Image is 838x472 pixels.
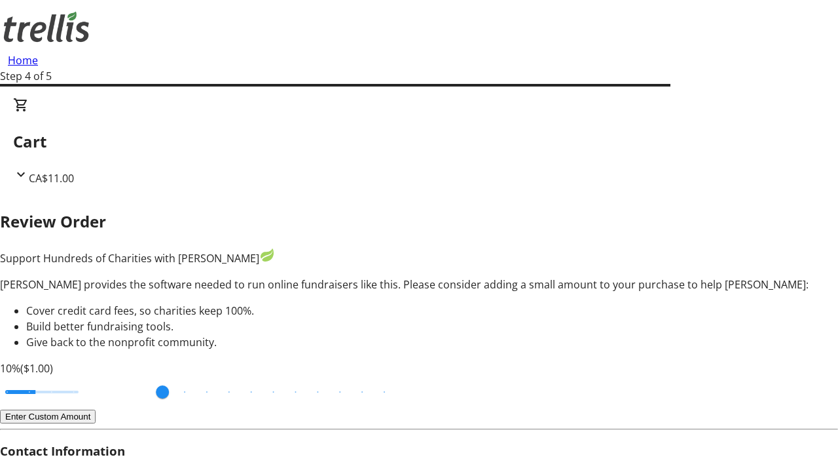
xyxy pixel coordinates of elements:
h2: Cart [13,130,825,153]
li: Cover credit card fees, so charities keep 100%. [26,303,838,319]
li: Build better fundraising tools. [26,319,838,334]
li: Give back to the nonprofit community. [26,334,838,350]
div: CartCA$11.00 [13,97,825,186]
span: CA$11.00 [29,171,74,186]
